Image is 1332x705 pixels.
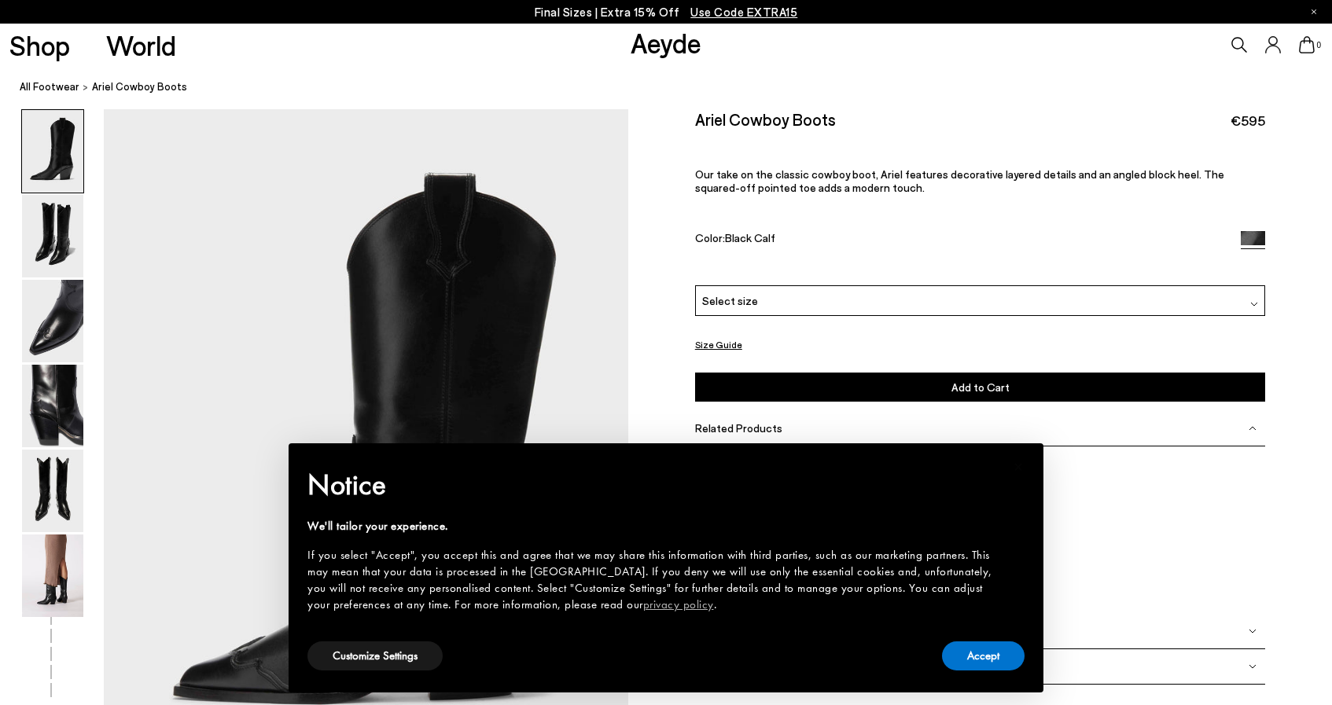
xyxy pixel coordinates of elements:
div: We'll tailor your experience. [307,518,999,534]
a: privacy policy [643,597,714,612]
span: × [1014,454,1024,479]
button: Customize Settings [307,641,443,670]
div: If you select "Accept", you accept this and agree that we may share this information with third p... [307,547,999,613]
button: Accept [942,641,1025,670]
h2: Notice [307,464,999,505]
button: Close this notice [999,448,1037,486]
